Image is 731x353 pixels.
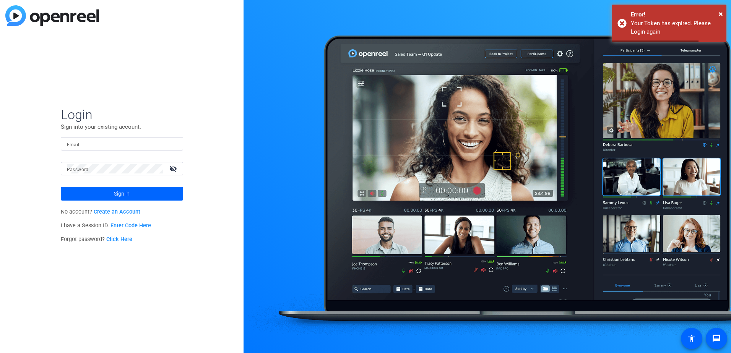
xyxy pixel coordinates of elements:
[67,139,177,149] input: Enter Email Address
[719,9,723,18] span: ×
[687,334,696,343] mat-icon: accessibility
[67,167,89,172] mat-label: Password
[61,222,151,229] span: I have a Session ID.
[631,19,721,36] div: Your Token has expired. Please Login again
[61,123,183,131] p: Sign into your existing account.
[106,236,132,243] a: Click Here
[712,334,721,343] mat-icon: message
[94,209,140,215] a: Create an Account
[61,187,183,201] button: Sign in
[110,222,151,229] a: Enter Code Here
[114,184,130,203] span: Sign in
[61,107,183,123] span: Login
[61,236,133,243] span: Forgot password?
[61,209,141,215] span: No account?
[719,8,723,19] button: Close
[631,10,721,19] div: Error!
[67,142,80,147] mat-label: Email
[5,5,99,26] img: blue-gradient.svg
[165,163,183,174] mat-icon: visibility_off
